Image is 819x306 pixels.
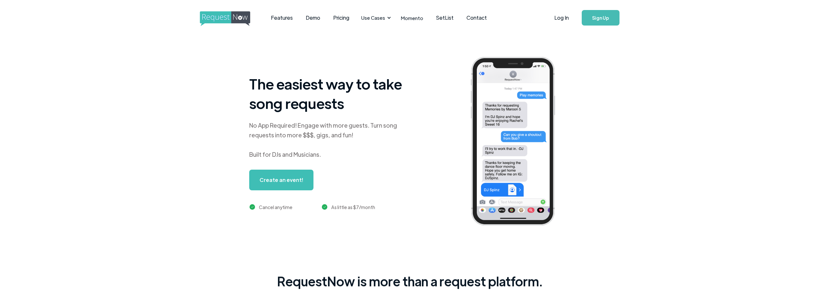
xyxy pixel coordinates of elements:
[200,11,262,26] img: requestnow logo
[548,6,575,29] a: Log In
[200,11,248,24] a: home
[322,204,327,210] img: green checkmark
[259,203,292,211] div: Cancel anytime
[250,204,255,210] img: green checkmark
[394,8,430,27] a: Momento
[249,121,411,159] div: No App Required! Engage with more guests. Turn song requests into more $$$, gigs, and fun! Built ...
[463,52,572,232] img: iphone screenshot
[327,8,356,28] a: Pricing
[331,203,375,211] div: As little as $7/month
[249,170,313,190] a: Create an event!
[299,8,327,28] a: Demo
[249,74,411,113] h1: The easiest way to take song requests
[357,8,393,28] div: Use Cases
[582,10,619,26] a: Sign Up
[264,8,299,28] a: Features
[460,8,493,28] a: Contact
[430,8,460,28] a: SetList
[361,14,385,21] div: Use Cases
